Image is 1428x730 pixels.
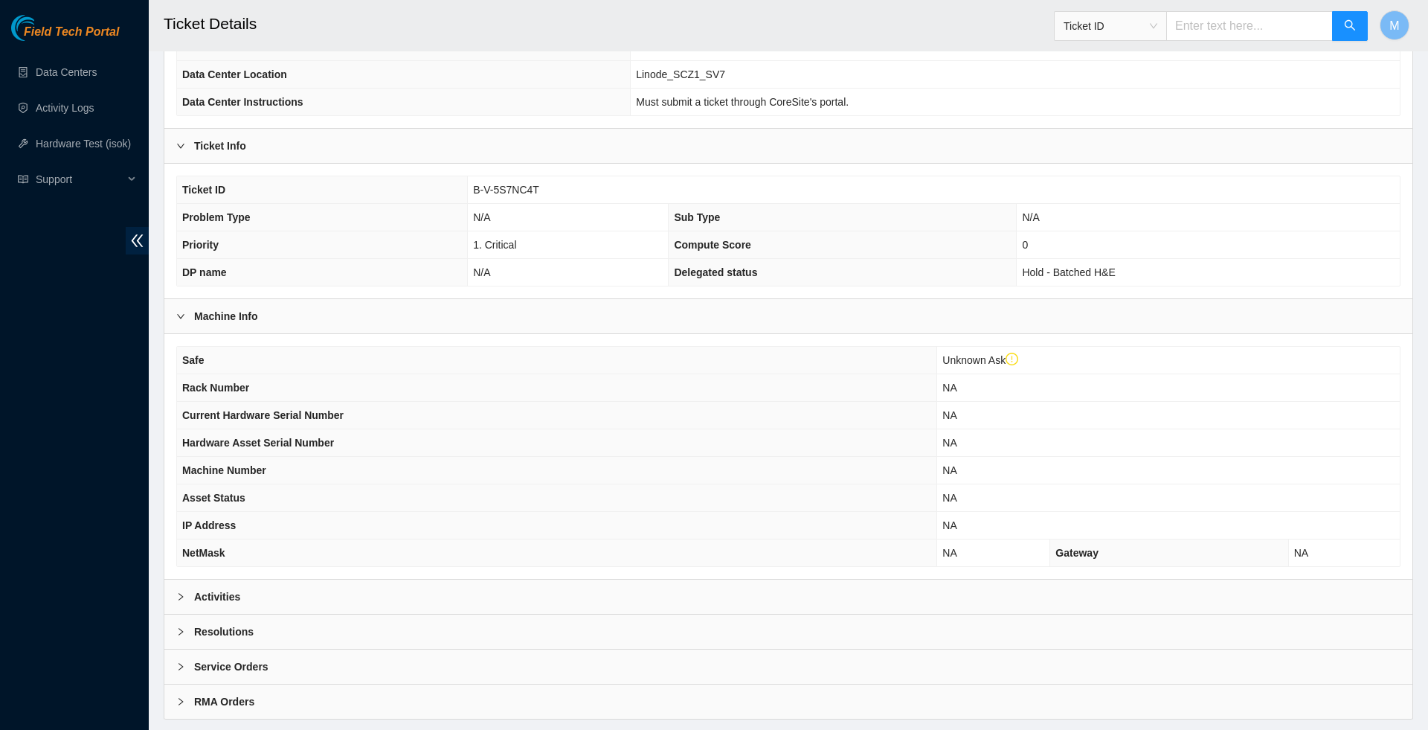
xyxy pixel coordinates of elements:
[1022,211,1039,223] span: N/A
[942,437,956,449] span: NA
[674,239,750,251] span: Compute Score
[1022,239,1028,251] span: 0
[473,266,490,278] span: N/A
[1055,547,1099,559] span: Gateway
[194,694,254,710] b: RMA Orders
[176,312,185,321] span: right
[176,697,185,706] span: right
[194,138,246,154] b: Ticket Info
[11,15,75,41] img: Akamai Technologies
[1380,10,1409,40] button: M
[182,96,303,108] span: Data Center Instructions
[36,138,131,150] a: Hardware Test (isok)
[164,299,1412,333] div: Machine Info
[942,382,956,394] span: NA
[182,266,227,278] span: DP name
[182,519,236,531] span: IP Address
[182,354,205,366] span: Safe
[942,409,956,421] span: NA
[473,184,539,196] span: B-V-5S7NC4T
[182,239,219,251] span: Priority
[164,129,1412,163] div: Ticket Info
[36,102,94,114] a: Activity Logs
[164,580,1412,614] div: Activities
[1294,547,1308,559] span: NA
[182,464,266,476] span: Machine Number
[164,685,1412,719] div: RMA Orders
[176,662,185,671] span: right
[182,409,344,421] span: Current Hardware Serial Number
[1064,15,1157,37] span: Ticket ID
[18,174,28,185] span: read
[942,547,956,559] span: NA
[1006,353,1019,366] span: exclamation-circle
[674,211,720,223] span: Sub Type
[176,592,185,601] span: right
[473,211,490,223] span: N/A
[473,239,516,251] span: 1. Critical
[182,437,334,449] span: Hardware Asset Serial Number
[126,227,149,254] span: double-left
[1389,16,1399,35] span: M
[942,464,956,476] span: NA
[36,66,97,78] a: Data Centers
[942,519,956,531] span: NA
[182,211,251,223] span: Problem Type
[182,492,245,504] span: Asset Status
[36,164,123,194] span: Support
[194,308,258,324] b: Machine Info
[176,141,185,150] span: right
[1332,11,1368,41] button: search
[182,547,225,559] span: NetMask
[942,492,956,504] span: NA
[194,624,254,640] b: Resolutions
[11,27,119,46] a: Akamai TechnologiesField Tech Portal
[176,627,185,636] span: right
[636,68,725,80] span: Linode_SCZ1_SV7
[182,68,287,80] span: Data Center Location
[1344,19,1356,33] span: search
[164,615,1412,649] div: Resolutions
[194,589,240,605] b: Activities
[182,184,225,196] span: Ticket ID
[674,266,757,278] span: Delegated status
[24,25,119,39] span: Field Tech Portal
[1166,11,1333,41] input: Enter text here...
[164,650,1412,684] div: Service Orders
[636,96,849,108] span: Must submit a ticket through CoreSite's portal.
[1022,266,1115,278] span: Hold - Batched H&E
[942,354,1018,366] span: Unknown Ask
[194,659,268,675] b: Service Orders
[182,382,249,394] span: Rack Number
